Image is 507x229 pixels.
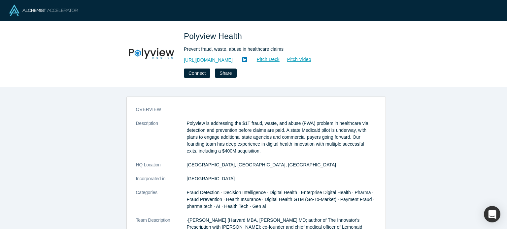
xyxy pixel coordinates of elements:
button: Connect [184,69,210,78]
div: Prevent fraud, waste, abuse in healthcare claims [184,46,369,53]
dt: Incorporated in [136,175,187,189]
a: Pitch Deck [250,56,280,63]
dd: [GEOGRAPHIC_DATA], [GEOGRAPHIC_DATA], [GEOGRAPHIC_DATA] [187,161,376,168]
img: Polyview Health's Logo [128,30,175,76]
p: Polyview is addressing the $1T fraud, waste, and abuse (FWA) problem in healthcare via detection ... [187,120,376,155]
span: Fraud Detection · Decision Intelligence · Digital Health · Enterprise Digital Health · Pharma · F... [187,190,375,209]
dt: Categories [136,189,187,217]
dd: [GEOGRAPHIC_DATA] [187,175,376,182]
a: [URL][DOMAIN_NAME] [184,57,233,64]
dt: HQ Location [136,161,187,175]
dt: Description [136,120,187,161]
h3: overview [136,106,367,113]
a: Pitch Video [280,56,312,63]
button: Share [215,69,236,78]
img: Alchemist Logo [9,5,78,16]
span: Polyview Health [184,32,244,41]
